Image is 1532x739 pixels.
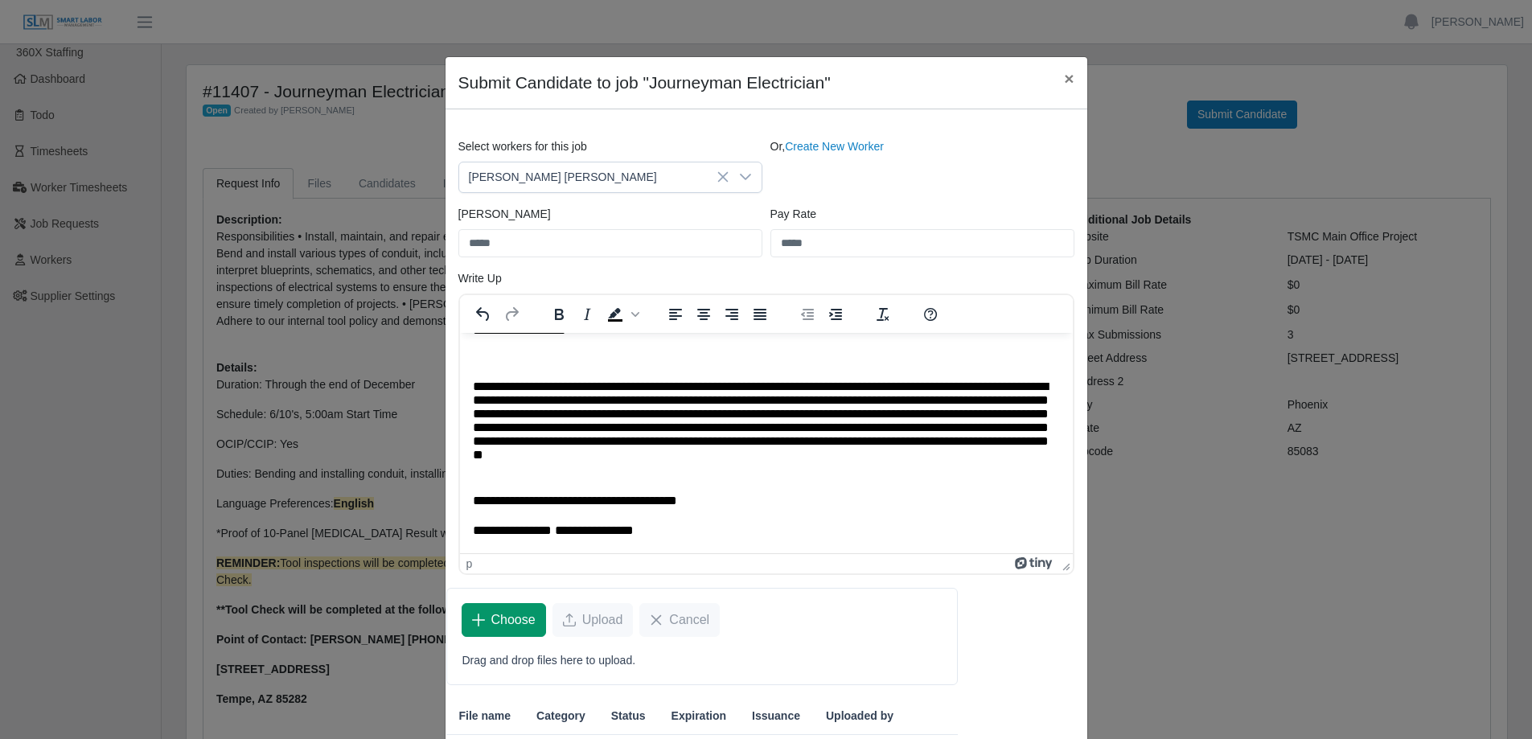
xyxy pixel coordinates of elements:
button: Align center [690,303,717,326]
span: Status [611,708,646,725]
button: Choose [462,603,546,637]
button: Upload [552,603,634,637]
span: Jonathan Lopez Rubio [459,162,729,192]
button: Help [917,303,944,326]
button: Clear formatting [869,303,897,326]
button: Bold [545,303,573,326]
span: × [1064,69,1074,88]
div: Press the Up and Down arrow keys to resize the editor. [1056,554,1073,573]
p: Drag and drop files here to upload. [462,652,943,669]
button: Italic [573,303,601,326]
iframe: Rich Text Area [460,333,1073,553]
button: Increase indent [822,303,849,326]
button: Redo [498,303,525,326]
button: Align left [662,303,689,326]
button: Close [1051,57,1086,100]
span: Choose [491,610,536,630]
label: Select workers for this job [458,138,587,155]
span: Cancel [669,610,709,630]
div: p [466,557,473,570]
span: Upload [582,610,623,630]
label: Pay Rate [770,206,817,223]
span: Expiration [672,708,726,725]
h4: Submit Candidate to job "Journeyman Electrician" [458,70,831,96]
span: Category [536,708,585,725]
button: Undo [470,303,497,326]
a: Powered by Tiny [1015,557,1055,570]
span: Issuance [752,708,800,725]
label: Write Up [458,270,502,287]
a: Create New Worker [785,140,884,153]
button: Decrease indent [794,303,821,326]
span: File name [459,708,511,725]
button: Cancel [639,603,720,637]
label: [PERSON_NAME] [458,206,551,223]
div: Or, [766,138,1078,193]
button: Align right [718,303,745,326]
span: Uploaded by [826,708,893,725]
button: Justify [746,303,774,326]
div: Background color Black [602,303,642,326]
